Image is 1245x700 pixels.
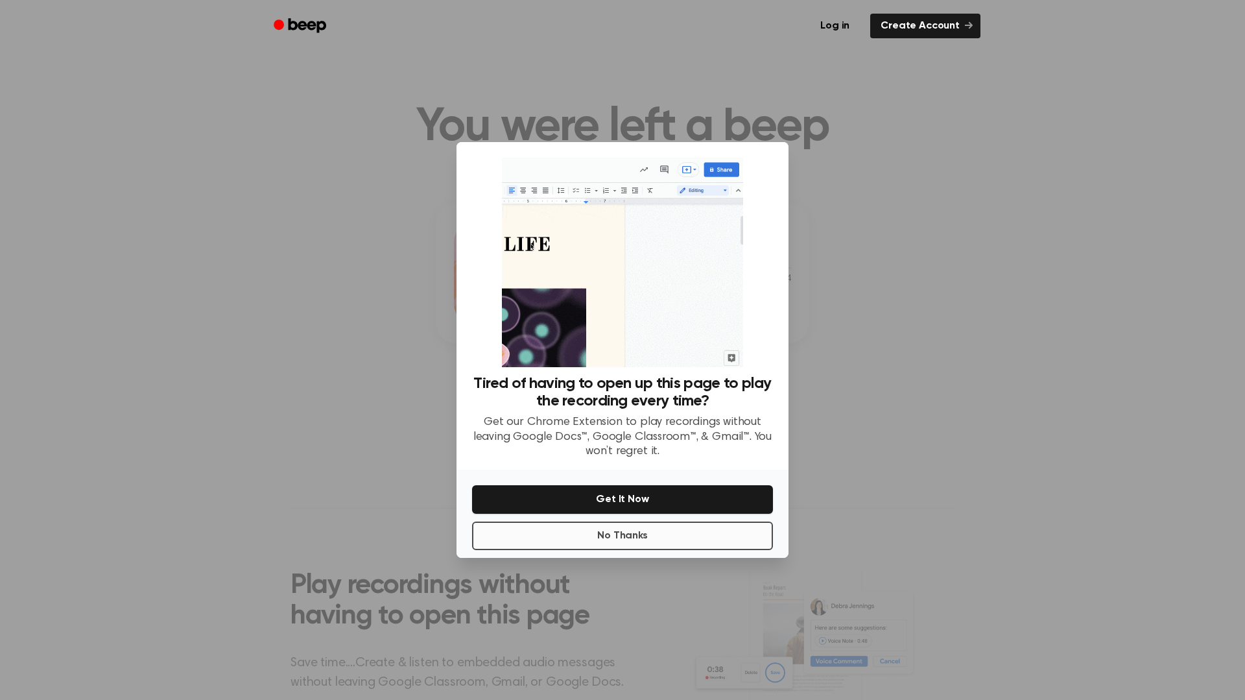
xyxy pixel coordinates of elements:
button: Get It Now [472,485,773,514]
img: Beep extension in action [502,158,742,367]
h3: Tired of having to open up this page to play the recording every time? [472,375,773,410]
a: Beep [265,14,338,39]
a: Create Account [870,14,980,38]
p: Get our Chrome Extension to play recordings without leaving Google Docs™, Google Classroom™, & Gm... [472,415,773,459]
button: No Thanks [472,522,773,550]
a: Log in [807,11,862,41]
